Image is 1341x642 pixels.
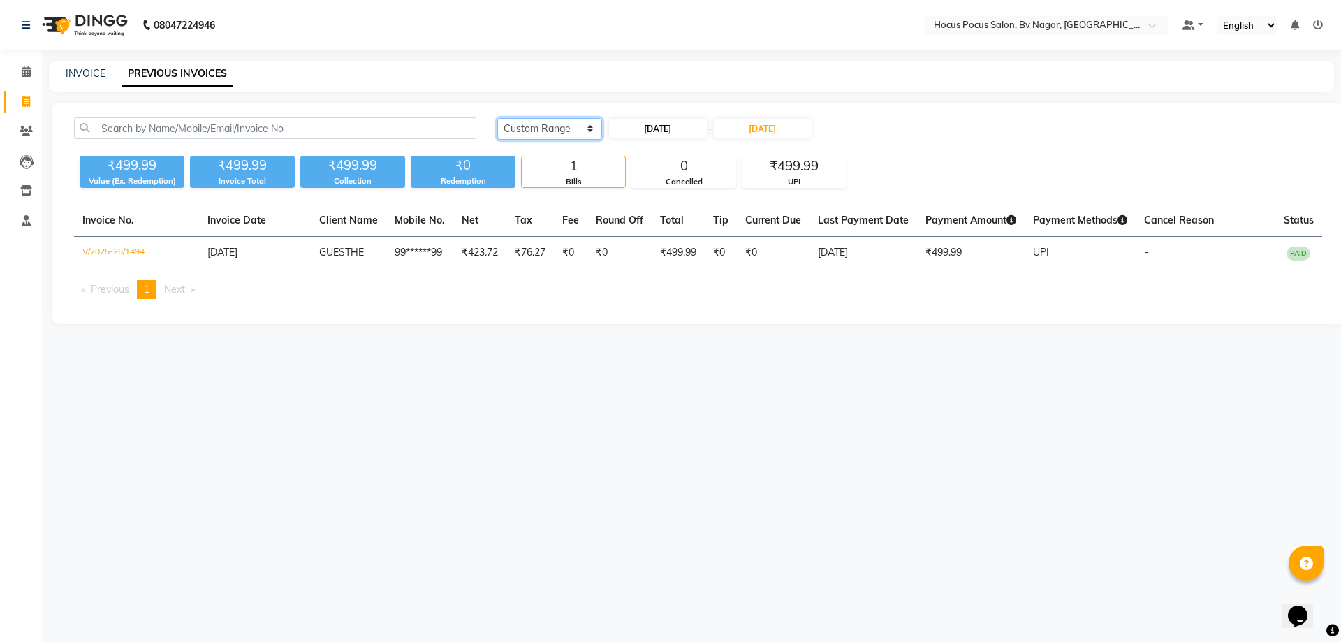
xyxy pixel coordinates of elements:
div: UPI [742,176,846,188]
span: Cancel Reason [1144,214,1214,226]
b: 08047224946 [154,6,215,45]
input: Start Date [609,119,707,138]
div: Bills [522,176,625,188]
span: 1 [144,283,149,296]
a: INVOICE [66,67,105,80]
td: ₹0 [737,237,809,270]
span: Last Payment Date [818,214,909,226]
span: UPI [1033,246,1049,258]
div: ₹499.99 [300,156,405,175]
span: PAID [1287,247,1310,261]
span: Round Off [596,214,643,226]
div: Value (Ex. Redemption) [80,175,184,187]
div: ₹499.99 [80,156,184,175]
span: Previous [91,283,129,296]
td: ₹0 [554,237,587,270]
span: Invoice Date [207,214,266,226]
span: Mobile No. [395,214,445,226]
span: Next [164,283,185,296]
span: HE [351,246,364,258]
td: V/2025-26/1494 [74,237,199,270]
div: ₹499.99 [742,156,846,176]
td: ₹499.99 [652,237,705,270]
input: Search by Name/Mobile/Email/Invoice No [74,117,476,139]
iframe: chat widget [1282,586,1327,628]
nav: Pagination [74,280,1322,299]
span: GUEST [319,246,351,258]
div: 1 [522,156,625,176]
span: Payment Methods [1033,214,1127,226]
span: Fee [562,214,579,226]
span: Total [660,214,684,226]
span: Current Due [745,214,801,226]
div: Cancelled [632,176,735,188]
img: logo [36,6,131,45]
span: Client Name [319,214,378,226]
span: Tax [515,214,532,226]
span: - [708,122,712,136]
a: PREVIOUS INVOICES [122,61,233,87]
div: 0 [632,156,735,176]
div: Redemption [411,175,515,187]
span: Invoice No. [82,214,134,226]
div: Invoice Total [190,175,295,187]
td: ₹423.72 [453,237,506,270]
div: ₹0 [411,156,515,175]
span: - [1144,246,1148,258]
span: Net [462,214,478,226]
td: ₹499.99 [917,237,1025,270]
div: ₹499.99 [190,156,295,175]
td: ₹76.27 [506,237,554,270]
span: Tip [713,214,728,226]
input: End Date [714,119,812,138]
span: Status [1284,214,1314,226]
div: Collection [300,175,405,187]
td: ₹0 [587,237,652,270]
td: [DATE] [809,237,917,270]
td: ₹0 [705,237,737,270]
span: Payment Amount [925,214,1016,226]
span: [DATE] [207,246,237,258]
